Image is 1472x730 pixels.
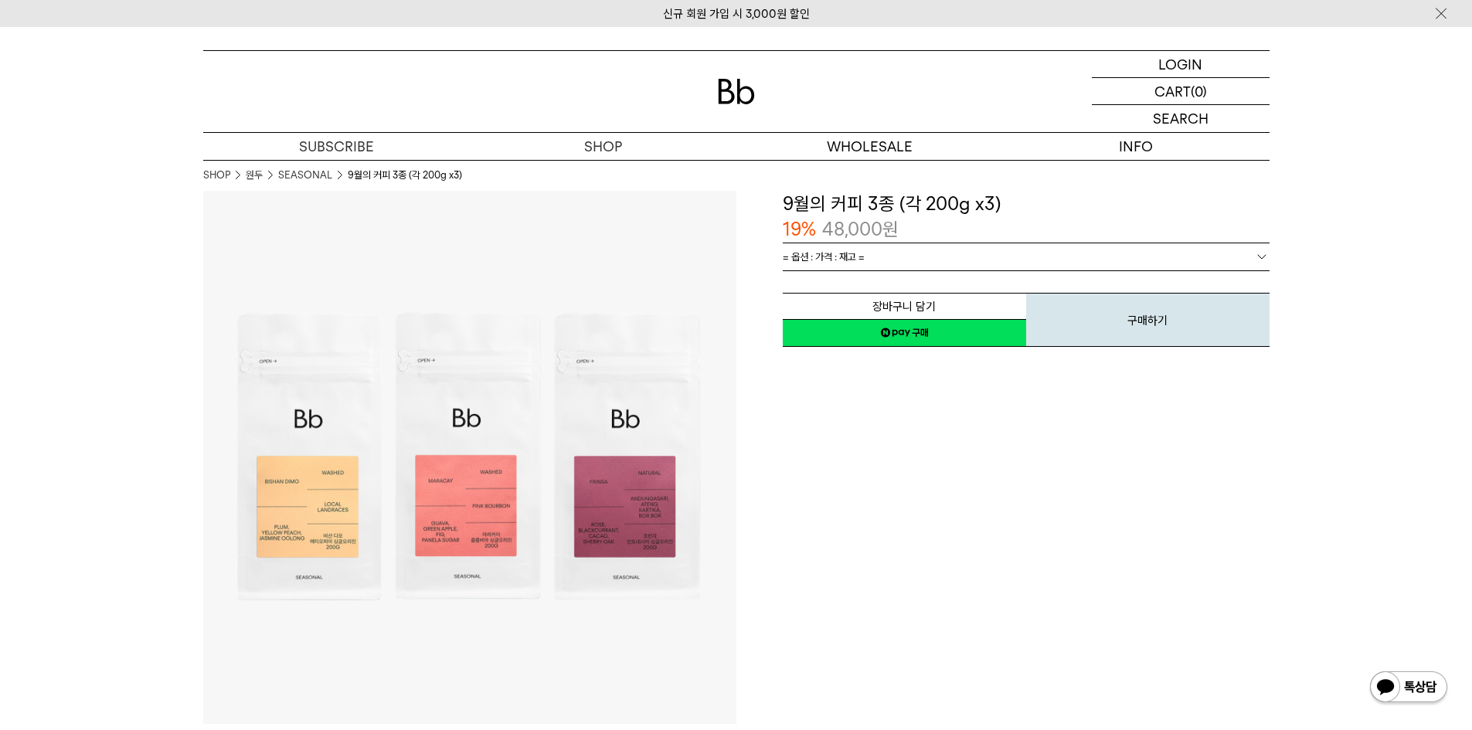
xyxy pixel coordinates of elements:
[1153,105,1209,132] p: SEARCH
[203,191,736,724] img: 9월의 커피 3종 (각 200g x3)
[736,133,1003,160] p: WHOLESALE
[278,168,332,183] a: SEASONAL
[246,168,263,183] a: 원두
[783,243,865,270] span: = 옵션 : 가격 : 재고 =
[783,216,816,243] p: 19%
[882,218,899,240] span: 원
[1154,78,1191,104] p: CART
[718,79,755,104] img: 로고
[203,168,230,183] a: SHOP
[822,216,899,243] p: 48,000
[203,133,470,160] a: SUBSCRIBE
[470,133,736,160] a: SHOP
[1158,51,1202,77] p: LOGIN
[663,7,810,21] a: 신규 회원 가입 시 3,000원 할인
[783,293,1026,320] button: 장바구니 담기
[1026,293,1270,347] button: 구매하기
[1191,78,1207,104] p: (0)
[1092,78,1270,105] a: CART (0)
[1368,670,1449,707] img: 카카오톡 채널 1:1 채팅 버튼
[783,191,1270,217] h3: 9월의 커피 3종 (각 200g x3)
[348,168,462,183] li: 9월의 커피 3종 (각 200g x3)
[783,319,1026,347] a: 새창
[1092,51,1270,78] a: LOGIN
[1003,133,1270,160] p: INFO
